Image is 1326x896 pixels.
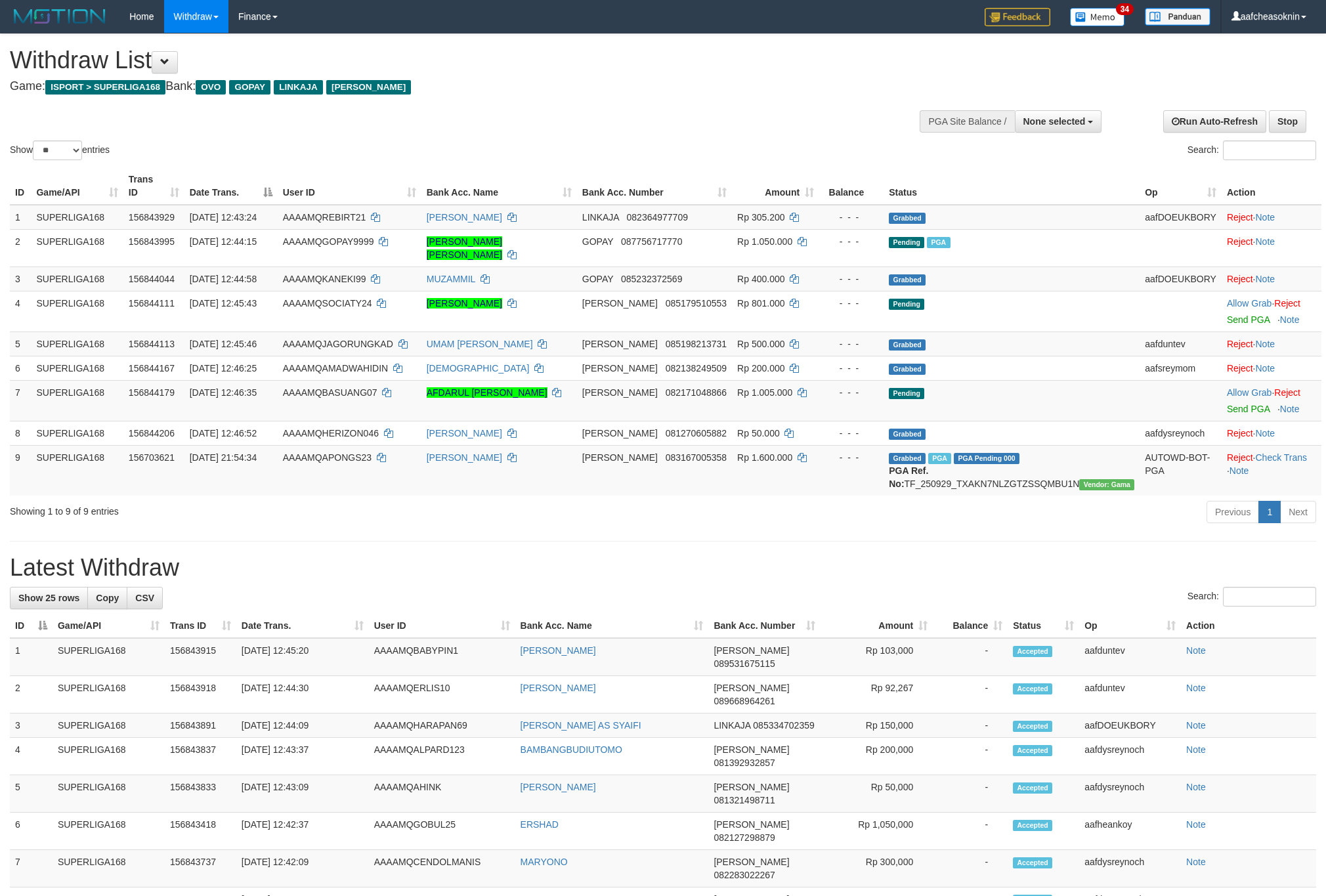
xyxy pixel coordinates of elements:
[666,339,727,349] span: Copy 085198213731 to clipboard
[283,236,374,247] span: AAAAMQGOPAY9999
[933,775,1008,813] td: -
[1079,676,1181,714] td: aafduntev
[53,714,165,738] td: SUPERLIGA168
[666,452,727,463] span: Copy 083167005358 to clipboard
[135,593,154,603] span: CSV
[278,167,421,205] th: User ID: activate to sort column ascending
[53,614,165,638] th: Game/API: activate to sort column ascending
[714,870,775,880] span: Copy 082283022267 to clipboard
[165,614,236,638] th: Trans ID: activate to sort column ascending
[714,832,775,843] span: Copy 082127298879 to clipboard
[18,593,79,603] span: Show 25 rows
[369,775,515,813] td: AAAAMQAHINK
[10,500,543,518] div: Showing 1 to 9 of 9 entries
[521,645,596,656] a: [PERSON_NAME]
[1140,421,1222,445] td: aafdysreynoch
[1207,501,1259,523] a: Previous
[1255,363,1275,373] a: Note
[928,453,951,464] span: Marked by aafchhiseyha
[127,587,163,609] a: CSV
[1227,298,1274,309] span: ·
[1227,212,1253,223] a: Reject
[274,80,323,95] span: LINKAJA
[753,720,814,731] span: Copy 085334702359 to clipboard
[10,229,31,267] td: 2
[53,813,165,850] td: SUPERLIGA168
[10,7,110,26] img: MOTION_logo.png
[1255,452,1307,463] a: Check Trans
[954,453,1019,464] span: PGA Pending
[1013,782,1052,794] span: Accepted
[1079,614,1181,638] th: Op: activate to sort column ascending
[927,237,950,248] span: Marked by aafchhiseyha
[714,782,789,792] span: [PERSON_NAME]
[1274,298,1300,309] a: Reject
[190,212,257,223] span: [DATE] 12:43:24
[821,813,933,850] td: Rp 1,050,000
[31,167,123,205] th: Game/API: activate to sort column ascending
[1186,819,1206,830] a: Note
[1079,714,1181,738] td: aafDOEUKBORY
[714,744,789,755] span: [PERSON_NAME]
[10,638,53,676] td: 1
[1070,8,1125,26] img: Button%20Memo.svg
[714,795,775,805] span: Copy 081321498711 to clipboard
[31,205,123,230] td: SUPERLIGA168
[283,452,372,463] span: AAAAMQAPONGS23
[10,267,31,291] td: 3
[889,388,924,399] span: Pending
[31,380,123,421] td: SUPERLIGA168
[1015,110,1102,133] button: None selected
[737,274,784,284] span: Rp 400.000
[737,212,784,223] span: Rp 305.200
[714,857,789,867] span: [PERSON_NAME]
[666,428,727,438] span: Copy 081270605882 to clipboard
[427,452,502,463] a: [PERSON_NAME]
[129,363,175,373] span: 156844167
[933,850,1008,887] td: -
[283,274,366,284] span: AAAAMQKANEKI99
[577,167,732,205] th: Bank Acc. Number: activate to sort column ascending
[1023,116,1086,127] span: None selected
[889,299,924,310] span: Pending
[427,387,547,398] a: AFDARUL [PERSON_NAME]
[190,363,257,373] span: [DATE] 12:46:25
[236,775,369,813] td: [DATE] 12:43:09
[884,445,1140,496] td: TF_250929_TXAKN7NLZGTZSSQMBU1N
[933,638,1008,676] td: -
[129,428,175,438] span: 156844206
[31,445,123,496] td: SUPERLIGA168
[889,453,926,464] span: Grabbed
[1255,274,1275,284] a: Note
[824,272,878,286] div: - - -
[190,339,257,349] span: [DATE] 12:45:46
[1186,720,1206,731] a: Note
[1013,820,1052,831] span: Accepted
[824,337,878,351] div: - - -
[933,676,1008,714] td: -
[1140,356,1222,380] td: aafsreymom
[666,363,727,373] span: Copy 082138249509 to clipboard
[582,363,658,373] span: [PERSON_NAME]
[824,386,878,399] div: - - -
[1181,614,1316,638] th: Action
[1140,331,1222,356] td: aafduntev
[165,676,236,714] td: 156843918
[889,213,926,224] span: Grabbed
[1186,645,1206,656] a: Note
[10,140,110,160] label: Show entries
[521,744,622,755] a: BAMBANGBUDIUTOMO
[985,8,1050,26] img: Feedback.jpg
[821,638,933,676] td: Rp 103,000
[10,421,31,445] td: 8
[1227,428,1253,438] a: Reject
[666,298,727,309] span: Copy 085179510553 to clipboard
[10,205,31,230] td: 1
[1274,387,1300,398] a: Reject
[10,714,53,738] td: 3
[129,452,175,463] span: 156703621
[190,236,257,247] span: [DATE] 12:44:15
[582,452,658,463] span: [PERSON_NAME]
[1222,229,1321,267] td: ·
[53,738,165,775] td: SUPERLIGA168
